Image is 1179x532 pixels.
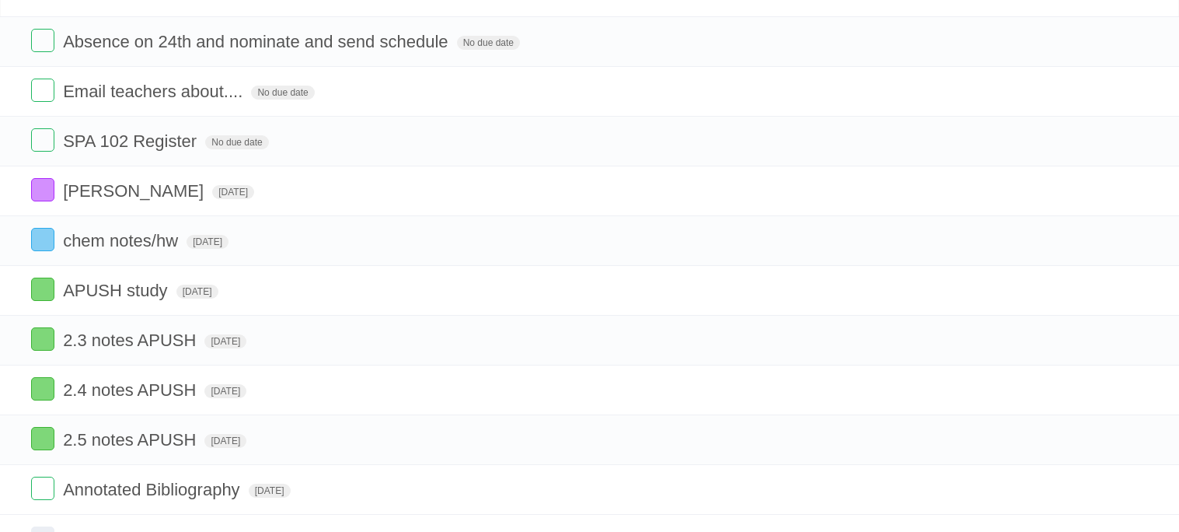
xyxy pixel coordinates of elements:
label: Done [31,79,54,102]
span: [DATE] [249,484,291,498]
label: Done [31,278,54,301]
span: No due date [251,86,314,100]
label: Done [31,427,54,450]
span: SPA 102 Register [63,131,201,151]
span: [DATE] [176,285,218,299]
label: Done [31,128,54,152]
span: chem notes/hw [63,231,182,250]
label: Done [31,228,54,251]
label: Done [31,178,54,201]
label: Done [31,29,54,52]
span: Absence on 24th and nominate and send schedule [63,32,452,51]
span: [DATE] [204,384,246,398]
label: Done [31,377,54,401]
span: [DATE] [204,334,246,348]
label: Done [31,477,54,500]
span: APUSH study [63,281,172,300]
span: 2.4 notes APUSH [63,380,200,400]
span: 2.5 notes APUSH [63,430,200,450]
span: No due date [457,36,520,50]
span: Email teachers about.... [63,82,246,101]
span: 2.3 notes APUSH [63,331,200,350]
span: [DATE] [187,235,228,249]
span: [DATE] [212,185,254,199]
span: No due date [205,135,268,149]
span: Annotated Bibliography [63,480,244,499]
label: Done [31,327,54,351]
span: [PERSON_NAME] [63,181,208,201]
span: [DATE] [204,434,246,448]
